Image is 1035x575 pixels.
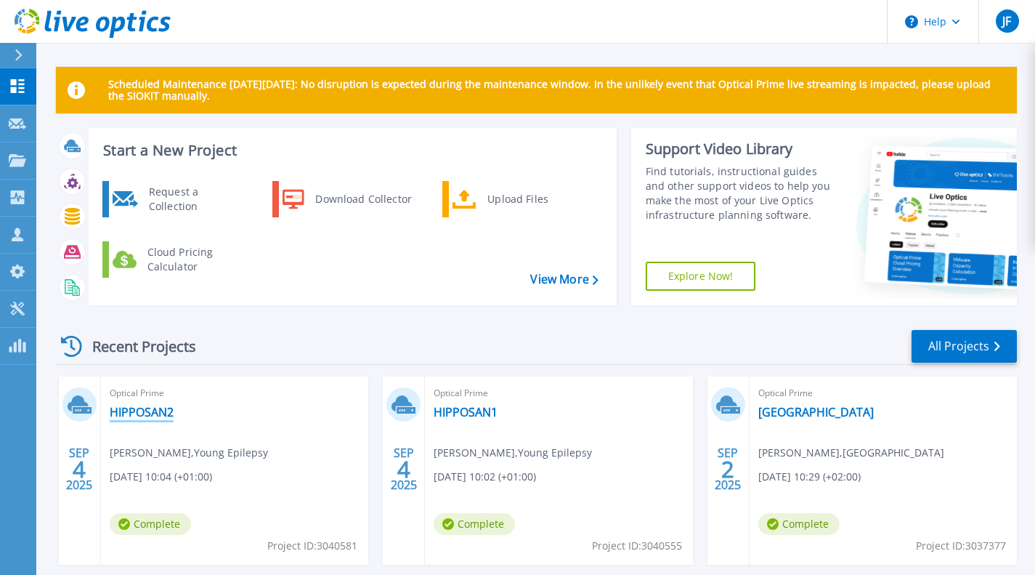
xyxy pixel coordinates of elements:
div: Request a Collection [142,185,248,214]
span: Complete [110,513,191,535]
div: Find tutorials, instructional guides and other support videos to help you make the most of your L... [646,164,838,222]
a: View More [530,273,598,286]
a: [GEOGRAPHIC_DATA] [758,405,874,419]
div: Upload Files [480,185,588,214]
span: Project ID: 3037377 [916,538,1006,554]
span: Complete [758,513,840,535]
h3: Start a New Project [103,142,598,158]
a: Explore Now! [646,262,756,291]
div: Recent Projects [56,329,216,364]
div: SEP 2025 [714,443,742,496]
span: 4 [73,463,86,475]
div: Cloud Pricing Calculator [140,245,248,274]
div: SEP 2025 [390,443,418,496]
span: [PERSON_NAME] , Young Epilepsy [434,445,592,461]
a: Cloud Pricing Calculator [102,241,251,278]
a: HIPPOSAN1 [434,405,498,419]
span: [DATE] 10:04 (+01:00) [110,469,212,485]
a: Request a Collection [102,181,251,217]
span: [PERSON_NAME] , Young Epilepsy [110,445,268,461]
span: [DATE] 10:02 (+01:00) [434,469,536,485]
span: Complete [434,513,515,535]
div: Support Video Library [646,140,838,158]
span: Project ID: 3040581 [267,538,357,554]
span: Optical Prime [434,385,683,401]
span: [PERSON_NAME] , [GEOGRAPHIC_DATA] [758,445,944,461]
p: Scheduled Maintenance [DATE][DATE]: No disruption is expected during the maintenance window. In t... [108,79,1005,102]
a: All Projects [912,330,1017,363]
div: SEP 2025 [65,443,93,496]
span: 4 [397,463,410,475]
span: Optical Prime [110,385,360,401]
span: [DATE] 10:29 (+02:00) [758,469,861,485]
span: JF [1002,15,1011,27]
div: Download Collector [308,185,418,214]
span: Project ID: 3040555 [592,538,682,554]
a: Download Collector [272,181,421,217]
a: HIPPOSAN2 [110,405,174,419]
span: Optical Prime [758,385,1008,401]
a: Upload Files [442,181,591,217]
span: 2 [721,463,734,475]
